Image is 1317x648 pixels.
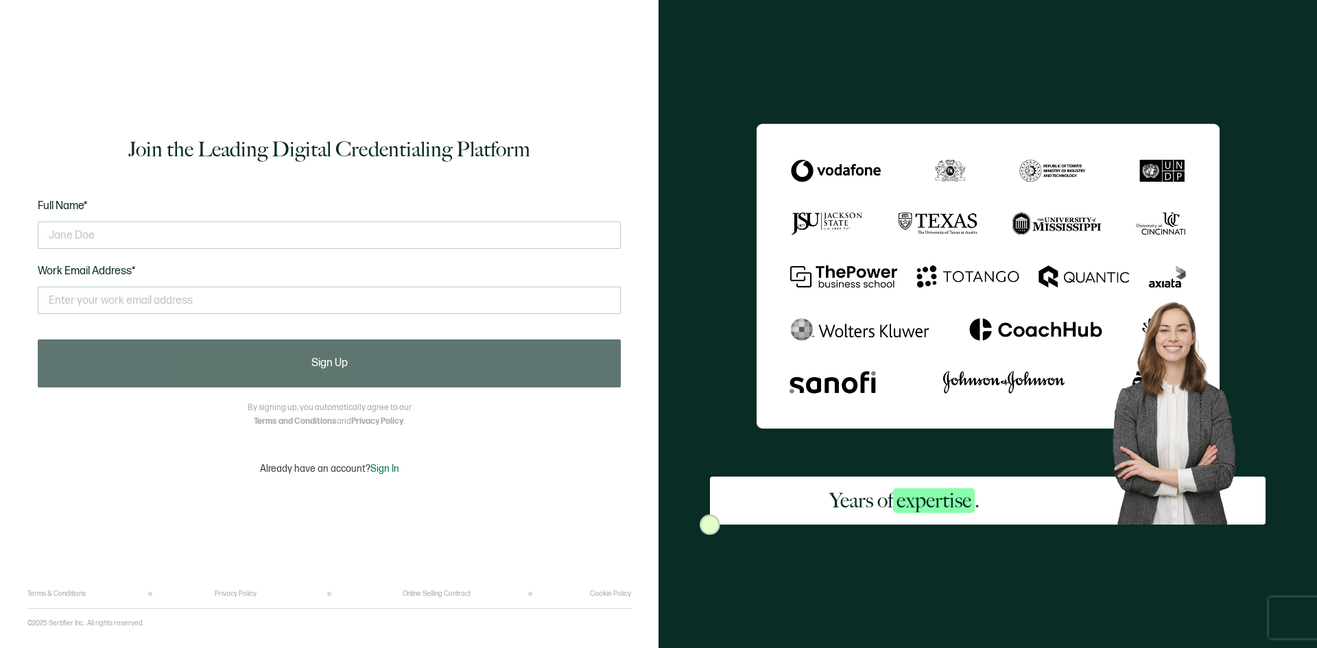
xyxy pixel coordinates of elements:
[370,463,399,475] span: Sign In
[1099,291,1266,525] img: Sertifier Signup - Years of <span class="strong-h">expertise</span>. Hero
[215,590,257,598] a: Privacy Policy
[757,123,1220,429] img: Sertifier Signup - Years of <span class="strong-h">expertise</span>.
[351,416,403,427] a: Privacy Policy
[38,200,88,213] span: Full Name*
[27,619,144,627] p: ©2025 Sertifier Inc.. All rights reserved.
[128,136,530,163] h1: Join the Leading Digital Credentialing Platform
[893,488,975,513] span: expertise
[38,265,136,278] span: Work Email Address*
[38,287,621,314] input: Enter your work email address
[403,590,471,598] a: Online Selling Contract
[27,590,86,598] a: Terms & Conditions
[590,590,631,598] a: Cookie Policy
[311,358,348,369] span: Sign Up
[829,487,980,514] h2: Years of .
[38,339,621,387] button: Sign Up
[260,463,399,475] p: Already have an account?
[254,416,337,427] a: Terms and Conditions
[700,514,720,535] img: Sertifier Signup
[38,221,621,249] input: Jane Doe
[248,401,412,429] p: By signing up, you automatically agree to our and .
